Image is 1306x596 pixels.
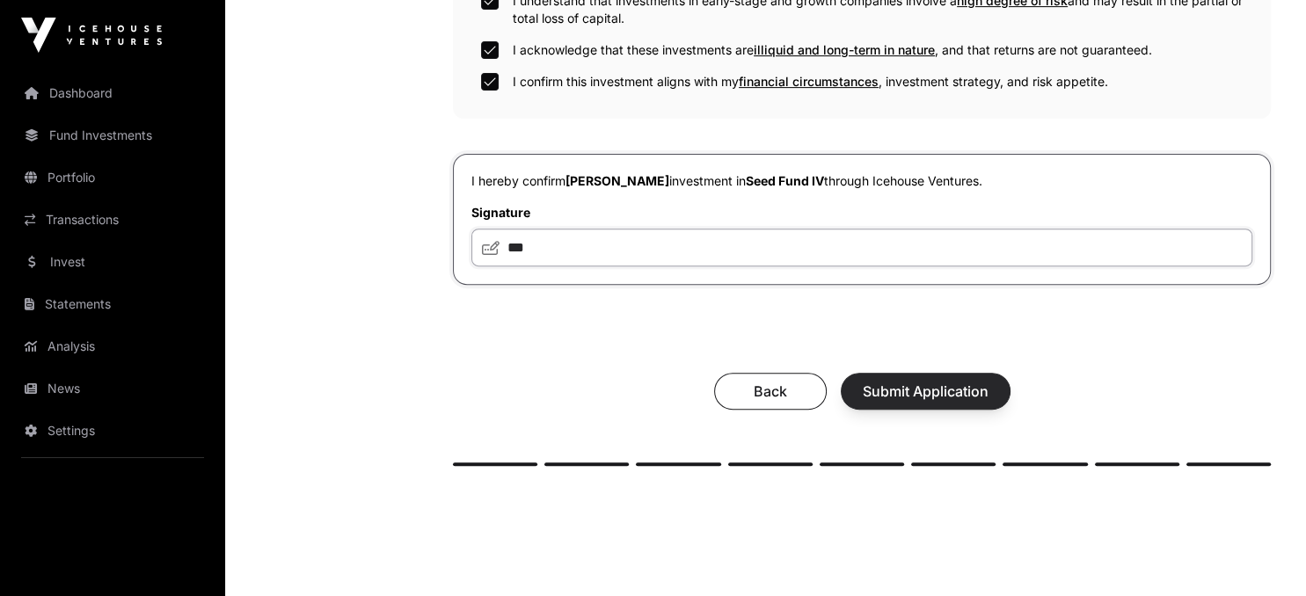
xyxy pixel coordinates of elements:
[14,116,211,155] a: Fund Investments
[714,373,827,410] button: Back
[14,200,211,239] a: Transactions
[513,41,1152,59] label: I acknowledge that these investments are , and that returns are not guaranteed.
[565,173,669,188] span: [PERSON_NAME]
[736,381,805,402] span: Back
[471,204,1252,222] label: Signature
[14,243,211,281] a: Invest
[14,411,211,450] a: Settings
[14,74,211,113] a: Dashboard
[14,158,211,197] a: Portfolio
[14,285,211,323] a: Statements
[739,74,879,89] span: financial circumstances
[14,369,211,408] a: News
[513,73,1108,91] label: I confirm this investment aligns with my , investment strategy, and risk appetite.
[841,373,1011,410] button: Submit Application
[471,172,1252,190] p: I hereby confirm investment in through Icehouse Ventures.
[14,327,211,366] a: Analysis
[1218,512,1306,596] iframe: Chat Widget
[746,173,824,188] span: Seed Fund IV
[754,42,935,57] span: illiquid and long-term in nature
[863,381,989,402] span: Submit Application
[21,18,162,53] img: Icehouse Ventures Logo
